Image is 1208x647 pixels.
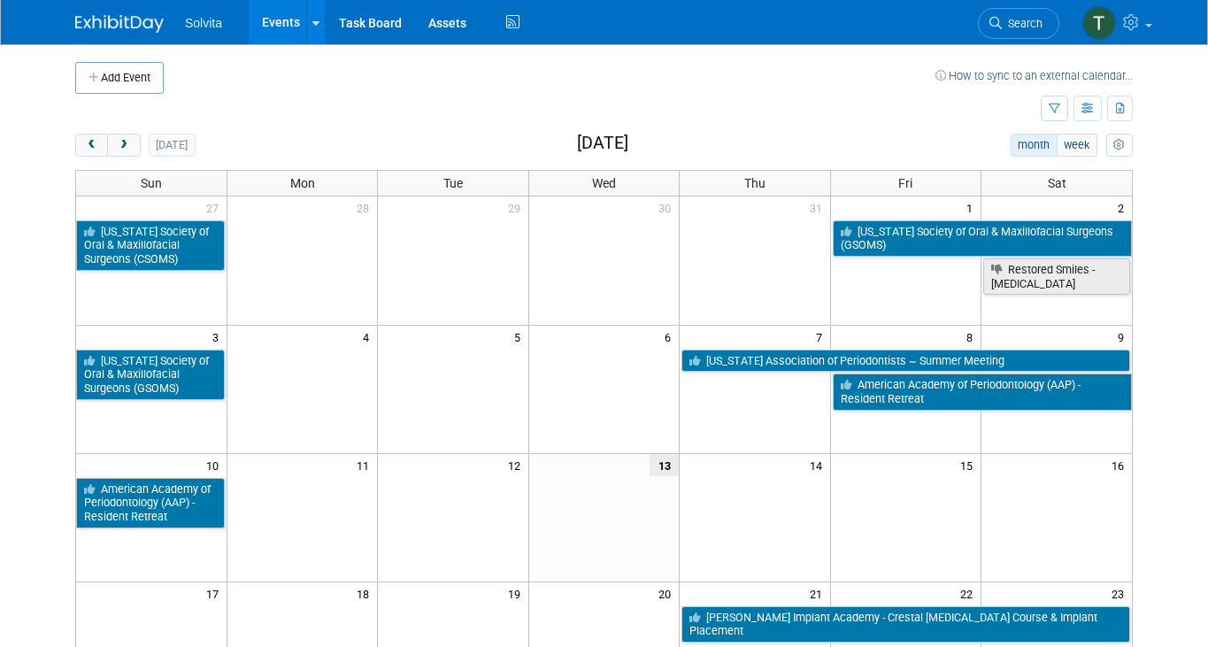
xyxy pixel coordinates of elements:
span: Fri [898,176,912,190]
button: Add Event [75,62,164,94]
span: 9 [1116,326,1132,348]
span: 1 [965,196,981,219]
a: [US_STATE] Association of Periodontists ~ Summer Meeting [681,350,1130,373]
span: 3 [211,326,227,348]
span: 31 [808,196,830,219]
span: 22 [958,582,981,605]
span: 4 [361,326,377,348]
span: Search [1002,17,1043,30]
span: 14 [808,454,830,476]
a: Search [978,8,1059,39]
a: [US_STATE] Society of Oral & Maxillofacial Surgeons (GSOMS) [76,350,225,400]
span: 17 [204,582,227,605]
i: Personalize Calendar [1113,140,1125,151]
a: [PERSON_NAME] Implant Academy - Crestal [MEDICAL_DATA] Course & Implant Placement [681,606,1130,643]
span: 5 [512,326,528,348]
button: myCustomButton [1106,134,1133,157]
span: 18 [355,582,377,605]
h2: [DATE] [577,134,628,153]
span: 27 [204,196,227,219]
img: ExhibitDay [75,15,164,33]
button: next [107,134,140,157]
span: 23 [1110,582,1132,605]
button: prev [75,134,108,157]
span: 15 [958,454,981,476]
a: [US_STATE] Society of Oral & Maxillofacial Surgeons (CSOMS) [76,220,225,271]
a: Restored Smiles - [MEDICAL_DATA] [983,258,1130,295]
button: week [1057,134,1097,157]
img: Tiannah Halcomb [1082,6,1116,40]
span: 13 [650,454,679,476]
span: 8 [965,326,981,348]
a: American Academy of Periodontology (AAP) - Resident Retreat [833,374,1132,410]
span: Solvita [185,16,222,30]
a: How to sync to an external calendar... [935,69,1133,82]
button: month [1011,134,1058,157]
span: 20 [657,582,679,605]
span: Mon [290,176,315,190]
span: 19 [506,582,528,605]
span: Thu [744,176,766,190]
span: 21 [808,582,830,605]
span: 10 [204,454,227,476]
span: 30 [657,196,679,219]
span: 6 [663,326,679,348]
span: 16 [1110,454,1132,476]
span: 11 [355,454,377,476]
span: 7 [814,326,830,348]
span: Sun [141,176,162,190]
span: 28 [355,196,377,219]
span: Tue [443,176,463,190]
span: 12 [506,454,528,476]
button: [DATE] [149,134,196,157]
span: Sat [1048,176,1066,190]
span: Wed [592,176,616,190]
span: 2 [1116,196,1132,219]
a: American Academy of Periodontology (AAP) - Resident Retreat [76,478,225,528]
a: [US_STATE] Society of Oral & Maxillofacial Surgeons (GSOMS) [833,220,1132,257]
span: 29 [506,196,528,219]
